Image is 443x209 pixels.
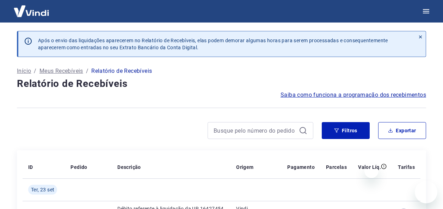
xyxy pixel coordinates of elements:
iframe: Fechar mensagem [364,164,379,178]
p: Valor Líq. [358,164,381,171]
p: ID [28,164,33,171]
iframe: Botão para abrir a janela de mensagens [415,181,437,203]
p: Relatório de Recebíveis [91,67,152,75]
span: Ter, 23 set [31,186,54,193]
a: Início [17,67,31,75]
img: Vindi [8,0,54,22]
button: Filtros [322,122,370,139]
p: Parcelas [326,164,347,171]
p: / [34,67,36,75]
p: Pedido [70,164,87,171]
p: Após o envio das liquidações aparecerem no Relatório de Recebíveis, elas podem demorar algumas ho... [38,37,410,51]
a: Meus Recebíveis [39,67,83,75]
p: Origem [236,164,253,171]
input: Busque pelo número do pedido [214,125,296,136]
a: Saiba como funciona a programação dos recebimentos [281,91,426,99]
p: Descrição [117,164,141,171]
button: Exportar [378,122,426,139]
h4: Relatório de Recebíveis [17,77,426,91]
p: Pagamento [287,164,315,171]
p: / [86,67,88,75]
